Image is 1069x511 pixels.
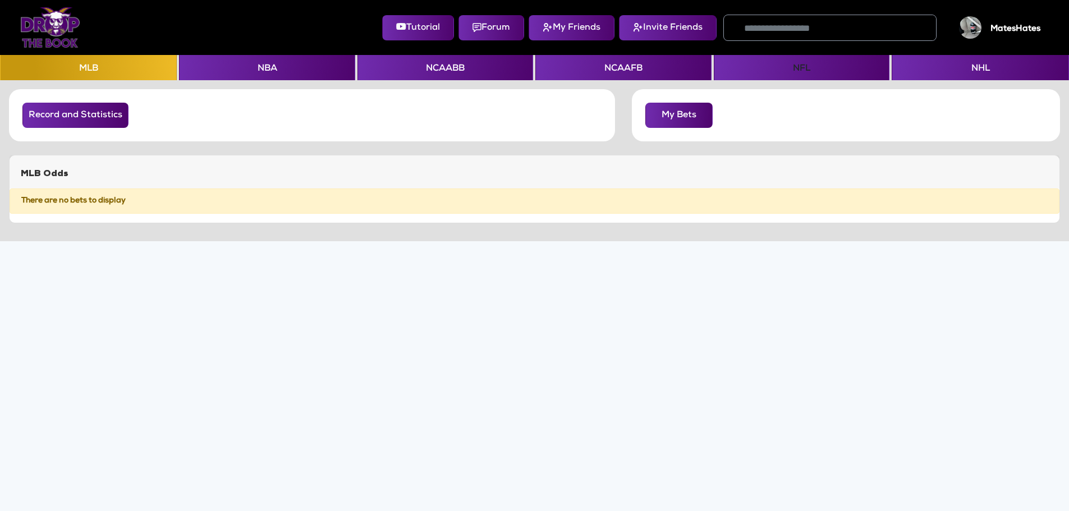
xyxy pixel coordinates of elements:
img: Notification [993,13,1021,42]
button: Record and Statistics [22,103,129,128]
button: My Bets [645,103,713,128]
button: Tutorial [326,15,398,40]
img: User [903,16,925,39]
button: NCAABB [357,55,533,80]
button: My Friends [472,15,558,40]
strong: There are no bets to display [21,197,126,205]
h5: MLB Odds [21,169,1048,179]
button: NCAAFB [535,55,711,80]
h5: MatesHates [934,24,984,34]
button: Invite Friends [563,15,660,40]
button: NHL [892,55,1068,80]
button: NFL [714,55,889,80]
button: Forum [402,15,468,40]
img: Logo [20,7,80,48]
button: NBA [179,55,355,80]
